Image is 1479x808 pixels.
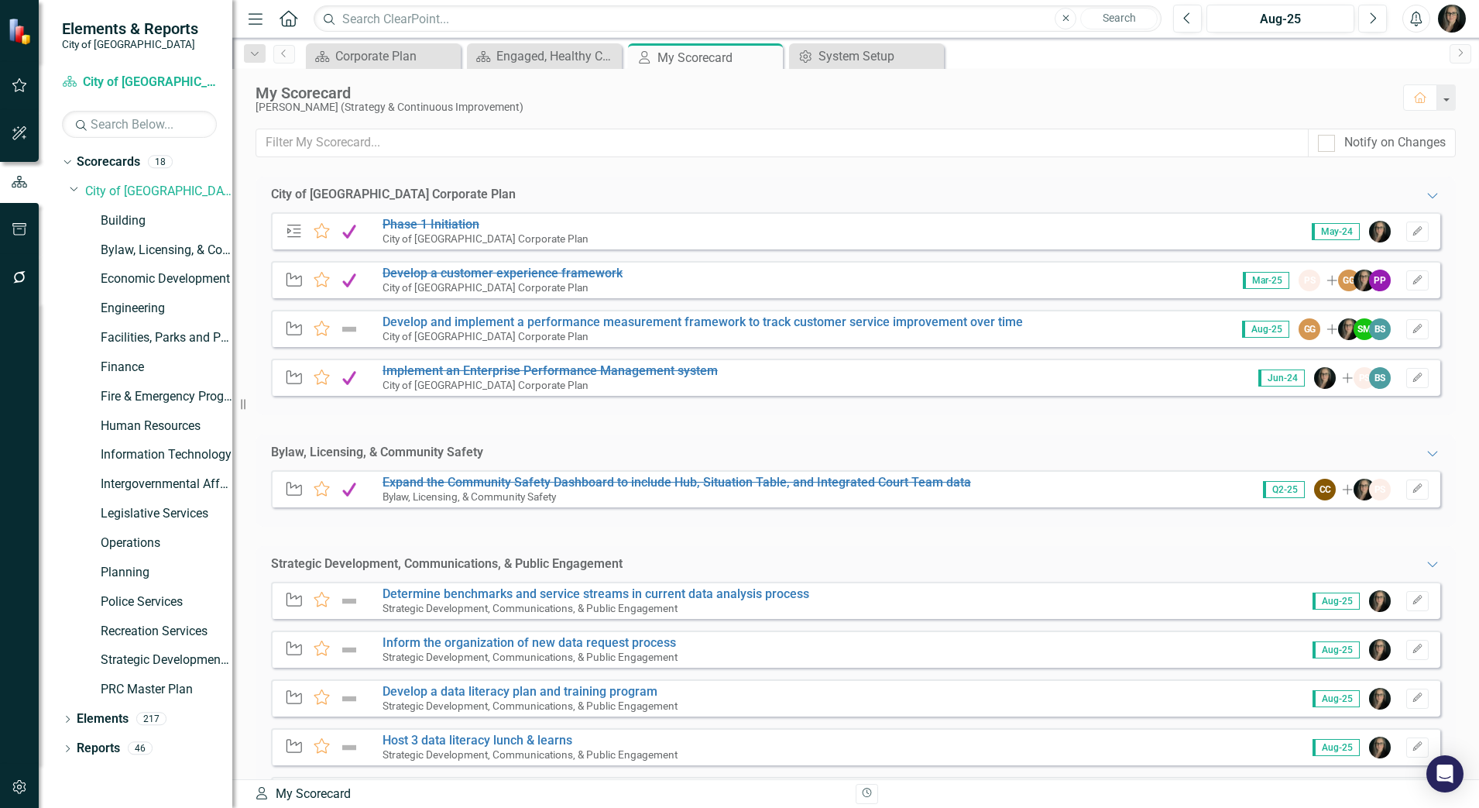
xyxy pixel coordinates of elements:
[62,38,198,50] small: City of [GEOGRAPHIC_DATA]
[271,555,623,573] div: Strategic Development, Communications, & Public Engagement
[339,271,359,290] img: Complete
[136,713,166,726] div: 217
[77,153,140,171] a: Scorecards
[1258,370,1305,387] span: Jun-24
[339,592,359,610] img: Not Defined
[101,681,232,699] a: PRC Master Plan
[1206,5,1354,33] button: Aug-25
[1354,270,1375,291] img: Natalie Kovach
[1438,5,1466,33] img: Natalie Kovach
[383,700,678,712] small: Strategic Development, Communications, & Public Engagement
[1338,318,1360,340] img: Natalie Kovach
[1312,223,1360,240] span: May-24
[101,535,232,552] a: Operations
[101,418,232,435] a: Human Resources
[8,18,35,45] img: ClearPoint Strategy
[1212,10,1349,29] div: Aug-25
[339,222,359,241] img: Complete
[818,46,940,66] div: System Setup
[256,101,1388,113] div: [PERSON_NAME] (Strategy & Continuous Improvement)
[256,129,1309,157] input: Filter My Scorecard...
[1344,134,1446,152] div: Notify on Changes
[62,74,217,91] a: City of [GEOGRAPHIC_DATA] Corporate Plan
[339,641,359,659] img: Not Defined
[383,232,589,245] small: City of [GEOGRAPHIC_DATA] Corporate Plan
[1369,688,1391,710] img: Natalie Kovach
[85,183,232,201] a: City of [GEOGRAPHIC_DATA] Corporate Plan
[1313,690,1360,707] span: Aug-25
[101,593,232,611] a: Police Services
[148,156,173,169] div: 18
[335,46,457,66] div: Corporate Plan
[1338,270,1360,291] div: GG
[1313,739,1360,756] span: Aug-25
[1369,639,1391,661] img: Natalie Kovach
[383,684,657,699] a: Develop a data literacy plan and training program
[657,48,779,67] div: My Scorecard
[1369,221,1391,242] img: Natalie Kovach
[101,329,232,347] a: Facilities, Parks and Properties
[383,330,589,342] small: City of [GEOGRAPHIC_DATA] Corporate Plan
[101,300,232,318] a: Engineering
[1354,318,1375,340] div: SM
[62,111,217,138] input: Search Below...
[383,635,676,650] a: Inform the organization of new data request process
[1299,270,1320,291] div: PS
[101,212,232,230] a: Building
[383,363,718,378] a: Implement an Enterprise Performance Management system
[1354,479,1375,500] img: Natalie Kovach
[101,564,232,582] a: Planning
[101,270,232,288] a: Economic Development
[339,480,359,499] img: Complete
[1369,479,1391,500] div: PS
[256,84,1388,101] div: My Scorecard
[310,46,457,66] a: Corporate Plan
[1080,8,1158,29] button: Search
[1242,321,1289,338] span: Aug-25
[1103,12,1136,24] span: Search
[271,186,516,204] div: City of [GEOGRAPHIC_DATA] Corporate Plan
[383,602,678,614] small: Strategic Development, Communications, & Public Engagement
[1354,367,1375,389] div: PS
[1314,367,1336,389] img: Natalie Kovach
[339,738,359,757] img: Not Defined
[383,281,589,294] small: City of [GEOGRAPHIC_DATA] Corporate Plan
[1263,481,1305,498] span: Q2-25
[101,446,232,464] a: Information Technology
[1313,641,1360,658] span: Aug-25
[101,623,232,641] a: Recreation Services
[1313,593,1360,610] span: Aug-25
[101,476,232,493] a: Intergovernmental Affairs
[1299,318,1320,340] div: GG
[128,742,153,755] div: 46
[101,652,232,669] a: Strategic Development, Communications, & Public Engagement
[101,505,232,523] a: Legislative Services
[1369,590,1391,612] img: Natalie Kovach
[383,748,678,761] small: Strategic Development, Communications, & Public Engagement
[254,786,844,803] div: My Scorecard
[77,710,129,728] a: Elements
[339,689,359,708] img: Not Defined
[101,388,232,406] a: Fire & Emergency Program
[339,320,359,339] img: Not Defined
[314,5,1162,33] input: Search ClearPoint...
[383,315,1023,329] a: Develop and implement a performance measurement framework to track customer service improvement o...
[383,217,479,232] a: Phase 1 Initiation
[383,475,971,490] a: Expand the Community Safety Dashboard to include Hub, Situation Table, and Integrated Court Team ...
[1426,755,1464,793] div: Open Intercom Messenger
[383,490,556,503] small: Bylaw, Licensing, & Community Safety
[383,651,678,663] small: Strategic Development, Communications, & Public Engagement
[383,266,623,280] a: Develop a customer experience framework
[383,586,809,601] a: Determine benchmarks and service streams in current data analysis process
[339,369,359,387] img: Complete
[101,242,232,260] a: Bylaw, Licensing, & Community Safety
[496,46,618,66] div: Engaged, Healthy Community
[383,733,572,748] a: Host 3 data literacy lunch & learns
[1369,270,1391,291] div: PP
[793,46,940,66] a: System Setup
